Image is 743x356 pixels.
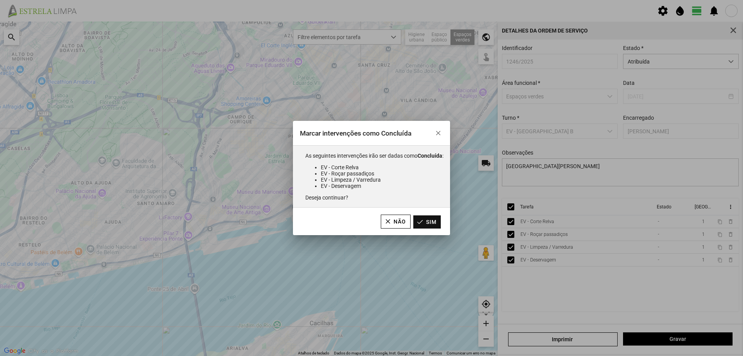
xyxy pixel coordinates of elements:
button: Sim [413,215,441,229]
b: Concluída [418,153,442,159]
span: As seguintes intervenções irão ser dadas como : Deseja continuar? [305,153,443,201]
span: Não [394,218,406,225]
span: Marcar intervenções como Concluída [300,129,411,137]
span: Sim [426,219,437,225]
li: EV - Roçar passadiços [321,170,443,177]
button: Não [381,215,411,229]
li: EV - Corte Relva [321,164,443,170]
li: EV - Deservagem [321,183,443,189]
li: EV - Limpeza / Varredura [321,177,443,183]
